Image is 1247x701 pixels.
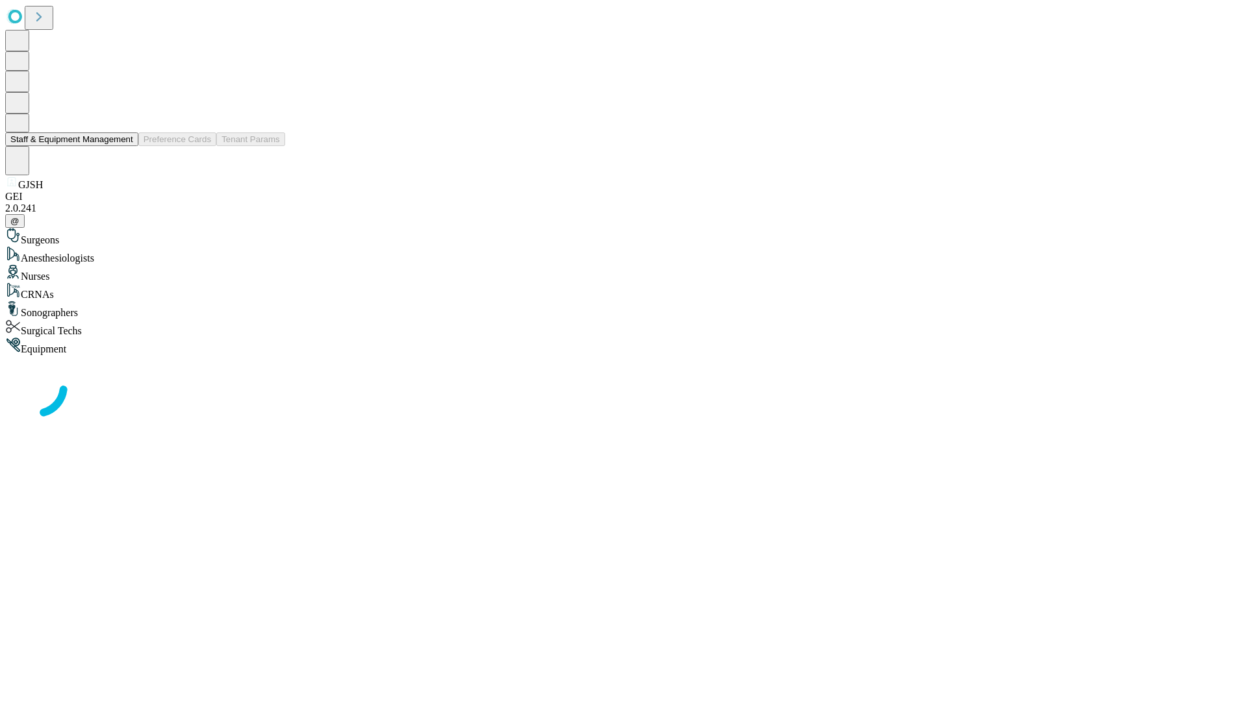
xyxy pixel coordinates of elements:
[216,132,285,146] button: Tenant Params
[138,132,216,146] button: Preference Cards
[5,319,1242,337] div: Surgical Techs
[5,132,138,146] button: Staff & Equipment Management
[18,179,43,190] span: GJSH
[10,216,19,226] span: @
[5,246,1242,264] div: Anesthesiologists
[5,264,1242,282] div: Nurses
[5,203,1242,214] div: 2.0.241
[5,282,1242,301] div: CRNAs
[5,301,1242,319] div: Sonographers
[5,228,1242,246] div: Surgeons
[5,214,25,228] button: @
[5,337,1242,355] div: Equipment
[5,191,1242,203] div: GEI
